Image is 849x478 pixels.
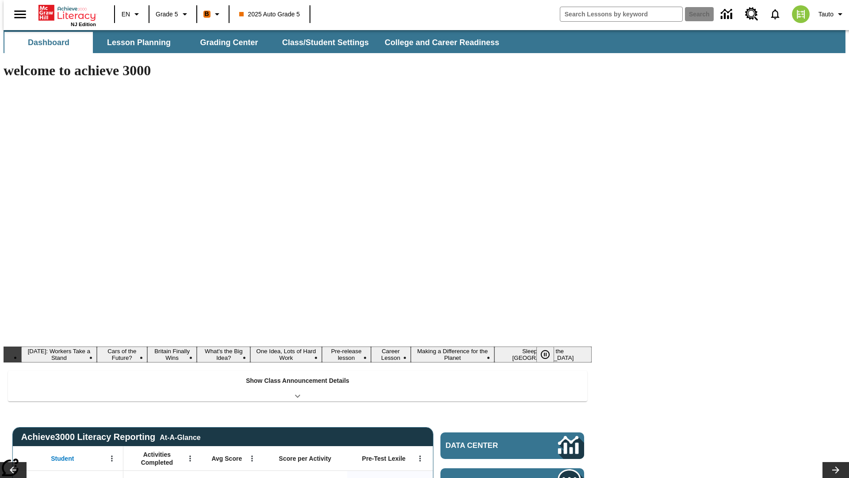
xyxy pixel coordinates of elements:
button: Profile/Settings [815,6,849,22]
span: 2025 Auto Grade 5 [239,10,300,19]
div: Pause [536,347,563,362]
a: Home [38,4,96,22]
input: search field [560,7,682,21]
button: Slide 6 Pre-release lesson [322,347,371,362]
button: Slide 1 Labor Day: Workers Take a Stand [21,347,97,362]
div: Home [38,3,96,27]
button: Slide 7 Career Lesson [371,347,411,362]
button: Pause [536,347,554,362]
span: B [205,8,209,19]
div: At-A-Glance [160,432,200,442]
button: Open Menu [245,452,259,465]
button: Slide 3 Britain Finally Wins [147,347,197,362]
a: Notifications [764,3,787,26]
button: Grade: Grade 5, Select a grade [152,6,194,22]
button: Open Menu [105,452,119,465]
div: SubNavbar [4,30,845,53]
div: SubNavbar [4,32,507,53]
span: EN [122,10,130,19]
button: Slide 8 Making a Difference for the Planet [411,347,494,362]
span: Data Center [446,441,528,450]
button: Open Menu [413,452,427,465]
span: Student [51,455,74,463]
span: Activities Completed [128,451,186,466]
button: Slide 9 Sleepless in the Animal Kingdom [494,347,592,362]
button: Slide 5 One Idea, Lots of Hard Work [250,347,322,362]
button: Open Menu [184,452,197,465]
a: Data Center [440,432,584,459]
button: Class/Student Settings [275,32,376,53]
a: Data Center [715,2,740,27]
span: Tauto [818,10,834,19]
span: Grade 5 [156,10,178,19]
button: College and Career Readiness [378,32,506,53]
span: NJ Edition [71,22,96,27]
button: Slide 4 What's the Big Idea? [197,347,250,362]
p: Show Class Announcement Details [246,376,349,385]
div: Show Class Announcement Details [8,371,587,401]
button: Select a new avatar [787,3,815,26]
span: Score per Activity [279,455,332,463]
button: Lesson carousel, Next [822,462,849,478]
button: Slide 2 Cars of the Future? [97,347,147,362]
h1: welcome to achieve 3000 [4,62,592,79]
button: Open side menu [7,1,33,27]
span: Pre-Test Lexile [362,455,406,463]
img: avatar image [792,5,810,23]
span: Achieve3000 Literacy Reporting [21,432,201,442]
button: Lesson Planning [95,32,183,53]
button: Dashboard [4,32,93,53]
button: Boost Class color is orange. Change class color [200,6,226,22]
span: Avg Score [211,455,242,463]
button: Language: EN, Select a language [118,6,146,22]
a: Resource Center, Will open in new tab [740,2,764,26]
button: Grading Center [185,32,273,53]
